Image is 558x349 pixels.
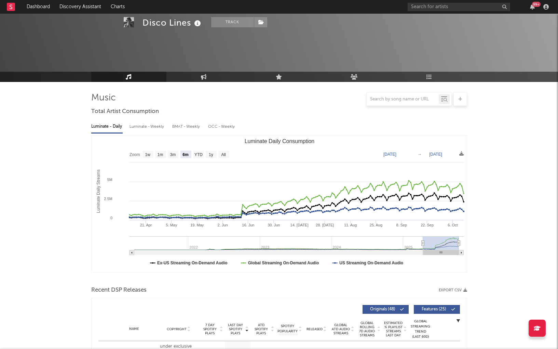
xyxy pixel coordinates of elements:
text: 2. Jun [217,223,228,227]
div: Name [112,326,157,332]
text: [DATE] [429,152,442,157]
text: [DATE] [383,152,396,157]
input: Search by song name or URL [367,97,439,102]
button: Track [211,17,254,27]
text: 6. Oct [448,223,458,227]
span: Estimated % Playlist Streams Last Day [384,321,403,337]
text: 5. May [166,223,177,227]
text: 8. Sep [396,223,407,227]
div: BMAT - Weekly [172,121,201,132]
span: Released [307,327,323,331]
div: OCC - Weekly [208,121,235,132]
text: → [418,152,422,157]
div: Disco Lines [142,17,203,28]
text: 11. Aug [344,223,356,227]
span: ATD Spotify Plays [252,323,270,335]
text: 0 [110,216,112,220]
span: Originals ( 48 ) [367,307,398,311]
text: 30. Jun [268,223,280,227]
div: 99 + [532,2,541,7]
text: YTD [194,152,202,157]
div: Luminate - Daily [91,121,123,132]
text: 16. Jun [242,223,254,227]
text: Ex-US Streaming On-Demand Audio [157,261,228,265]
span: Recent DSP Releases [91,286,147,294]
div: Luminate - Weekly [130,121,165,132]
span: 7 Day Spotify Plays [201,323,219,335]
span: Last Day Spotify Plays [227,323,245,335]
text: 1w [145,152,150,157]
text: 2.5M [104,197,112,201]
text: 14. [DATE] [290,223,308,227]
text: 1m [157,152,163,157]
span: Copyright [167,327,187,331]
text: Zoom [130,152,140,157]
text: 3m [170,152,176,157]
text: 22. Sep [421,223,434,227]
button: Features(25) [414,305,460,314]
text: Global Streaming On-Demand Audio [248,261,319,265]
input: Search for artists [408,3,510,11]
text: 1y [209,152,213,157]
text: 5M [107,178,112,182]
text: Luminate Daily Streams [96,169,101,213]
span: Global Rolling 7D Audio Streams [358,321,377,337]
text: 21. Apr [140,223,152,227]
div: Global Streaming Trend (Last 60D) [410,319,431,339]
span: Global ATD Audio Streams [331,323,350,335]
span: Features ( 25 ) [418,307,450,311]
text: 6m [182,152,188,157]
button: Export CSV [439,288,467,292]
span: Total Artist Consumption [91,108,159,116]
button: Originals(48) [363,305,409,314]
text: Luminate Daily Consumption [244,138,314,144]
svg: Luminate Daily Consumption [92,136,467,272]
text: 25. Aug [369,223,382,227]
span: Spotify Popularity [277,324,298,334]
text: 19. May [190,223,204,227]
text: US Streaming On-Demand Audio [339,261,403,265]
text: All [221,152,226,157]
text: 28. [DATE] [316,223,334,227]
button: 99+ [530,4,535,10]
